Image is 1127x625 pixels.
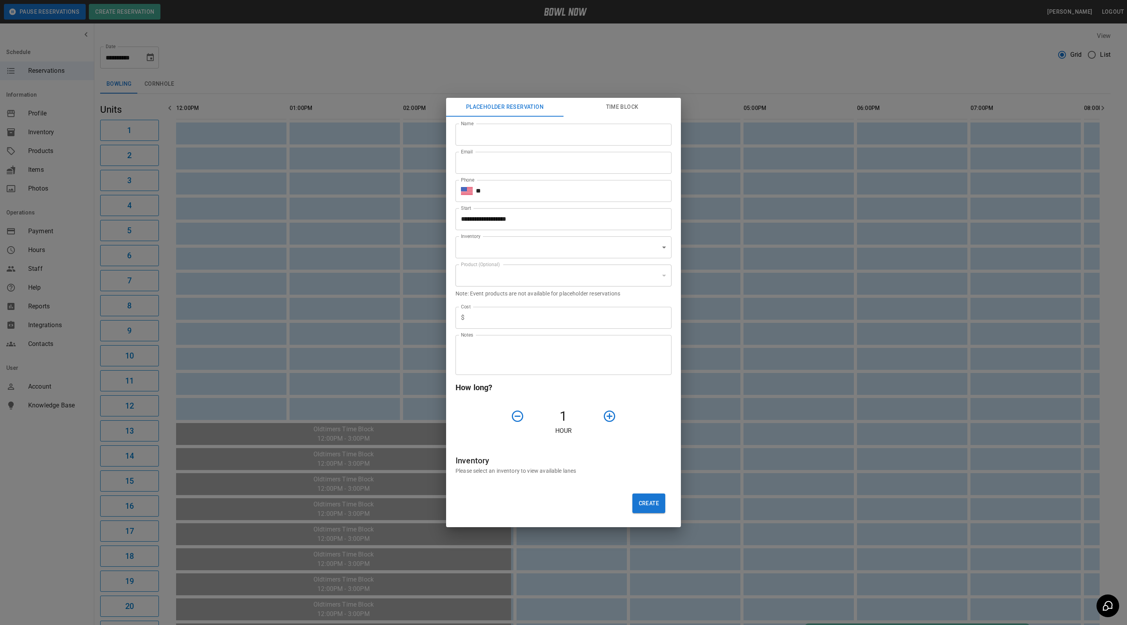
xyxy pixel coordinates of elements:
[455,426,672,436] p: Hour
[461,205,471,211] label: Start
[455,290,672,297] p: Note: Event products are not available for placeholder reservations
[446,98,563,117] button: Placeholder Reservation
[455,454,672,467] h6: Inventory
[632,494,665,513] button: Create
[527,408,600,425] h4: 1
[455,208,666,230] input: Choose date, selected date is Oct 3, 2025
[461,185,473,197] button: Select country
[455,236,672,258] div: ​
[455,265,672,286] div: ​
[461,313,464,322] p: $
[455,467,672,475] p: Please select an inventory to view available lanes
[563,98,681,117] button: Time Block
[455,381,672,394] h6: How long?
[461,177,474,183] label: Phone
